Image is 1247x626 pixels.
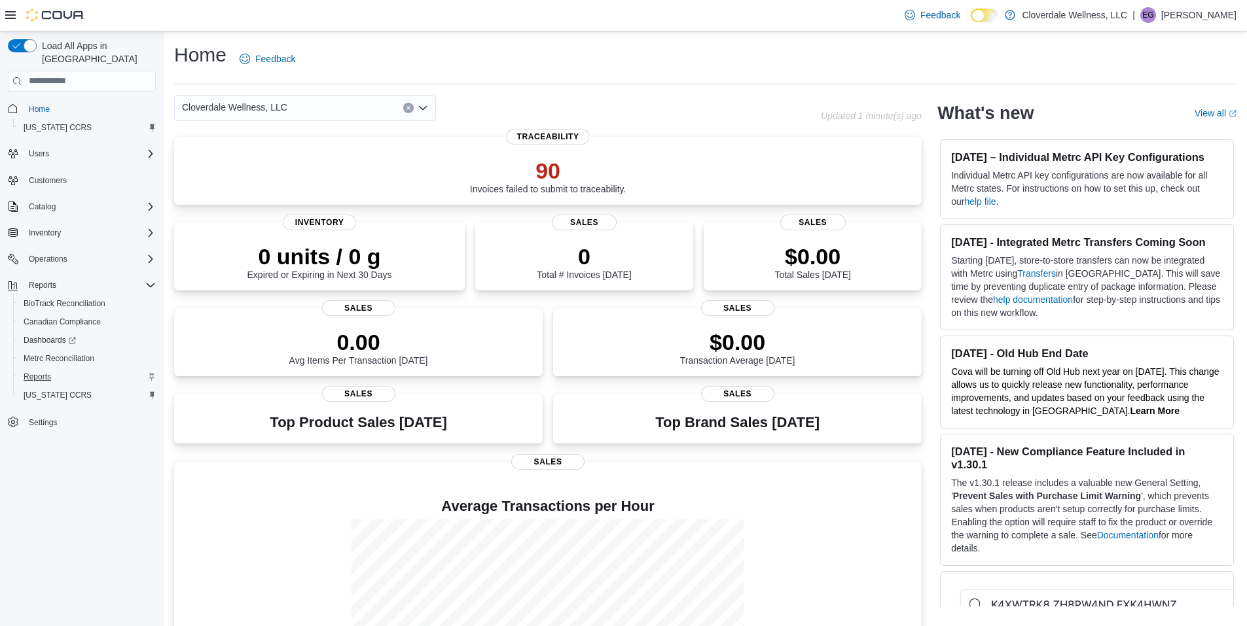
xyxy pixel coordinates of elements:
[24,101,156,117] span: Home
[322,386,395,402] span: Sales
[774,243,850,280] div: Total Sales [DATE]
[24,101,55,117] a: Home
[1140,7,1156,23] div: Eleanor Gomez
[18,351,99,366] a: Metrc Reconciliation
[680,329,795,366] div: Transaction Average [DATE]
[24,298,105,309] span: BioTrack Reconciliation
[552,215,617,230] span: Sales
[3,99,161,118] button: Home
[24,122,92,133] span: [US_STATE] CCRS
[18,351,156,366] span: Metrc Reconciliation
[289,329,428,366] div: Avg Items Per Transaction [DATE]
[24,353,94,364] span: Metrc Reconciliation
[951,169,1223,208] p: Individual Metrc API key configurations are now available for all Metrc states. For instructions ...
[24,413,156,430] span: Settings
[13,313,161,331] button: Canadian Compliance
[24,146,156,162] span: Users
[13,331,161,349] a: Dashboards
[24,199,61,215] button: Catalog
[185,498,911,514] h4: Average Transactions per Hour
[18,387,97,403] a: [US_STATE] CCRS
[951,150,1223,164] h3: [DATE] – Individual Metrc API Key Configurations
[701,386,774,402] span: Sales
[18,314,106,330] a: Canadian Compliance
[283,215,356,230] span: Inventory
[37,39,156,65] span: Load All Apps in [GEOGRAPHIC_DATA]
[18,332,81,348] a: Dashboards
[403,103,414,113] button: Clear input
[24,335,76,345] span: Dashboards
[13,118,161,137] button: [US_STATE] CCRS
[29,201,56,212] span: Catalog
[13,294,161,313] button: BioTrack Reconciliation
[18,120,156,135] span: Washington CCRS
[1142,7,1153,23] span: EG
[322,300,395,316] span: Sales
[289,329,428,355] p: 0.00
[1132,7,1135,23] p: |
[511,454,585,470] span: Sales
[507,129,590,145] span: Traceability
[1229,110,1237,118] svg: External link
[951,254,1223,319] p: Starting [DATE], store-to-store transfers can now be integrated with Metrc using in [GEOGRAPHIC_D...
[1017,268,1056,279] a: Transfers
[3,412,161,431] button: Settings
[3,276,161,294] button: Reports
[29,148,49,159] span: Users
[3,171,161,190] button: Customers
[937,103,1034,124] h2: What's new
[951,476,1223,555] p: The v1.30.1 release includes a valuable new General Setting, ' ', which prevents sales when produ...
[3,224,161,242] button: Inventory
[24,146,54,162] button: Users
[24,172,156,188] span: Customers
[24,317,101,327] span: Canadian Compliance
[18,369,56,385] a: Reports
[951,445,1223,471] h3: [DATE] - New Compliance Feature Included in v1.30.1
[255,52,295,65] span: Feedback
[3,250,161,268] button: Operations
[964,196,996,207] a: help file
[951,347,1223,360] h3: [DATE] - Old Hub End Date
[3,145,161,163] button: Users
[1195,108,1237,118] a: View allExternal link
[24,415,62,430] a: Settings
[270,415,446,430] h3: Top Product Sales [DATE]
[470,158,626,184] p: 90
[3,198,161,216] button: Catalog
[24,390,92,400] span: [US_STATE] CCRS
[13,368,161,386] button: Reports
[24,173,72,188] a: Customers
[24,199,156,215] span: Catalog
[24,372,51,382] span: Reports
[18,369,156,385] span: Reports
[174,42,226,68] h1: Home
[920,9,960,22] span: Feedback
[537,243,631,270] p: 0
[24,225,156,241] span: Inventory
[24,251,156,267] span: Operations
[1022,7,1127,23] p: Cloverdale Wellness, LLC
[29,175,67,186] span: Customers
[29,254,67,264] span: Operations
[470,158,626,194] div: Invoices failed to submit to traceability.
[29,417,57,428] span: Settings
[1130,406,1180,416] a: Learn More
[774,243,850,270] p: $0.00
[951,366,1219,416] span: Cova will be turning off Old Hub next year on [DATE]. This change allows us to quickly release ne...
[24,277,156,293] span: Reports
[18,120,97,135] a: [US_STATE] CCRS
[247,243,392,280] div: Expired or Expiring in Next 30 Days
[234,46,300,72] a: Feedback
[821,111,922,121] p: Updated 1 minute(s) ago
[18,314,156,330] span: Canadian Compliance
[953,491,1141,501] strong: Prevent Sales with Purchase Limit Warning
[29,280,56,290] span: Reports
[182,99,287,115] span: Cloverdale Wellness, LLC
[971,9,998,22] input: Dark Mode
[780,215,846,230] span: Sales
[993,294,1073,305] a: help documentation
[18,387,156,403] span: Washington CCRS
[18,296,156,311] span: BioTrack Reconciliation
